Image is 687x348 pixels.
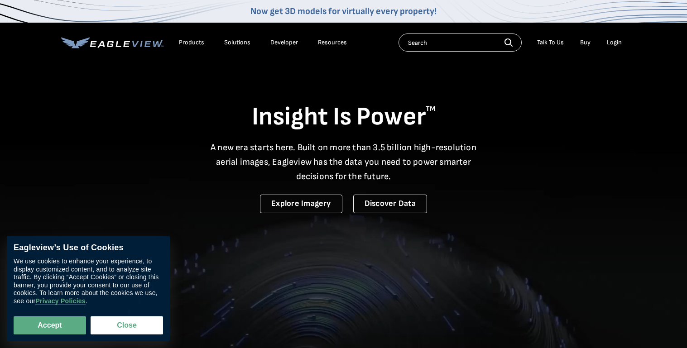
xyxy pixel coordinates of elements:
button: Accept [14,316,86,334]
a: Discover Data [353,195,427,213]
a: Now get 3D models for virtually every property! [250,6,437,17]
div: Eagleview’s Use of Cookies [14,243,163,253]
input: Search [399,33,522,52]
sup: TM [426,105,436,113]
a: Explore Imagery [260,195,342,213]
div: Solutions [224,38,250,47]
a: Developer [270,38,298,47]
div: Login [607,38,622,47]
div: Products [179,38,204,47]
a: Privacy Policies [35,297,85,305]
button: Close [91,316,163,334]
div: We use cookies to enhance your experience, to display customized content, and to analyze site tra... [14,257,163,305]
div: Talk To Us [537,38,564,47]
a: Buy [580,38,591,47]
h1: Insight Is Power [61,101,626,133]
div: Resources [318,38,347,47]
p: A new era starts here. Built on more than 3.5 billion high-resolution aerial images, Eagleview ha... [205,140,482,184]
